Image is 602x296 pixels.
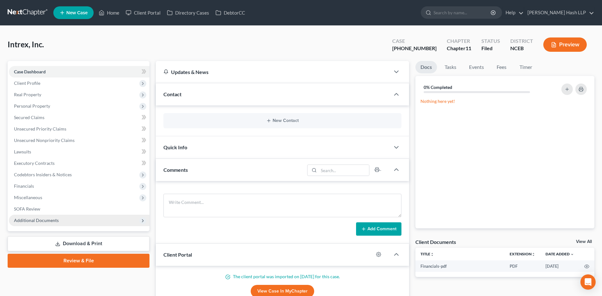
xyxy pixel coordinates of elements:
a: Tasks [440,61,461,73]
span: Quick Info [163,144,187,150]
a: Unsecured Priority Claims [9,123,149,135]
a: Lawsuits [9,146,149,158]
span: Case Dashboard [14,69,46,74]
td: PDF [505,260,540,272]
a: Case Dashboard [9,66,149,77]
a: Directory Cases [164,7,212,18]
div: Filed [481,45,500,52]
span: Unsecured Nonpriority Claims [14,138,75,143]
span: Additional Documents [14,218,59,223]
button: Preview [543,37,587,52]
input: Search by name... [433,7,492,18]
span: Miscellaneous [14,195,42,200]
a: Timer [514,61,537,73]
input: Search... [319,165,369,176]
a: SOFA Review [9,203,149,215]
span: Unsecured Priority Claims [14,126,66,131]
div: Client Documents [415,239,456,245]
a: Events [464,61,489,73]
span: Financials [14,183,34,189]
div: Open Intercom Messenger [580,274,596,290]
span: New Case [66,10,88,15]
button: New Contact [169,118,396,123]
a: Fees [492,61,512,73]
div: Chapter [447,37,471,45]
p: Nothing here yet! [420,98,589,104]
span: SOFA Review [14,206,40,212]
p: The client portal was imported on [DATE] for this case. [163,273,401,280]
a: Review & File [8,254,149,268]
div: Status [481,37,500,45]
span: 11 [466,45,471,51]
span: Codebtors Insiders & Notices [14,172,72,177]
i: unfold_more [532,252,535,256]
i: unfold_more [430,252,434,256]
span: Contact [163,91,182,97]
div: District [510,37,533,45]
span: Lawsuits [14,149,31,154]
span: Client Portal [163,252,192,258]
div: Chapter [447,45,471,52]
a: [PERSON_NAME] Hash LLP [524,7,594,18]
div: Updates & News [163,69,382,75]
strong: 0% Completed [424,84,452,90]
a: Download & Print [8,236,149,251]
a: Titleunfold_more [420,252,434,256]
div: Case [392,37,437,45]
div: [PHONE_NUMBER] [392,45,437,52]
a: Extensionunfold_more [510,252,535,256]
td: [DATE] [540,260,579,272]
a: Executory Contracts [9,158,149,169]
span: Executory Contracts [14,160,55,166]
a: Docs [415,61,437,73]
span: Secured Claims [14,115,44,120]
span: Personal Property [14,103,50,109]
div: NCEB [510,45,533,52]
a: Home [96,7,122,18]
span: Client Profile [14,80,40,86]
a: Help [502,7,524,18]
button: Add Comment [356,222,401,236]
span: Intrex, Inc. [8,40,44,49]
a: Secured Claims [9,112,149,123]
span: Comments [163,167,188,173]
span: Real Property [14,92,41,97]
a: Client Portal [122,7,164,18]
a: View All [576,239,592,244]
a: Unsecured Nonpriority Claims [9,135,149,146]
a: DebtorCC [212,7,248,18]
td: Financials-pdf [415,260,505,272]
a: Date Added expand_more [546,252,574,256]
i: expand_more [570,252,574,256]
